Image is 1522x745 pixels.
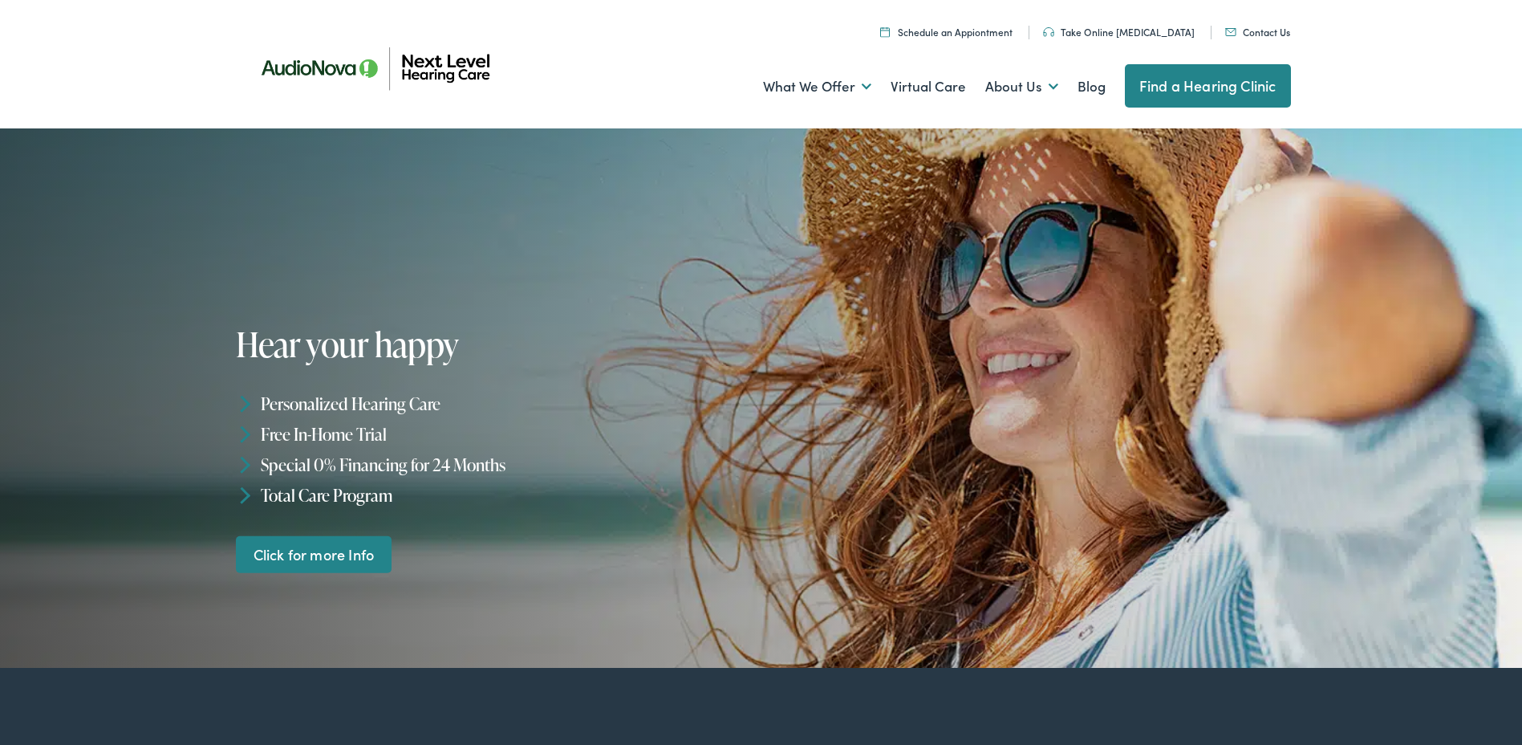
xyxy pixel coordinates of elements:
[1078,57,1106,116] a: Blog
[236,535,392,573] a: Click for more Info
[891,57,966,116] a: Virtual Care
[236,326,724,363] h1: Hear your happy
[1043,25,1195,39] a: Take Online [MEDICAL_DATA]
[1225,28,1236,36] img: An icon representing mail communication is presented in a unique teal color.
[985,57,1058,116] a: About Us
[1225,25,1290,39] a: Contact Us
[236,479,769,510] li: Total Care Program
[236,389,769,419] li: Personalized Hearing Care
[763,57,871,116] a: What We Offer
[1043,27,1054,37] img: An icon symbolizing headphones, colored in teal, suggests audio-related services or features.
[236,450,769,480] li: Special 0% Financing for 24 Months
[880,25,1013,39] a: Schedule an Appiontment
[880,26,890,37] img: Calendar icon representing the ability to schedule a hearing test or hearing aid appointment at N...
[1125,64,1291,108] a: Find a Hearing Clinic
[236,419,769,450] li: Free In-Home Trial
